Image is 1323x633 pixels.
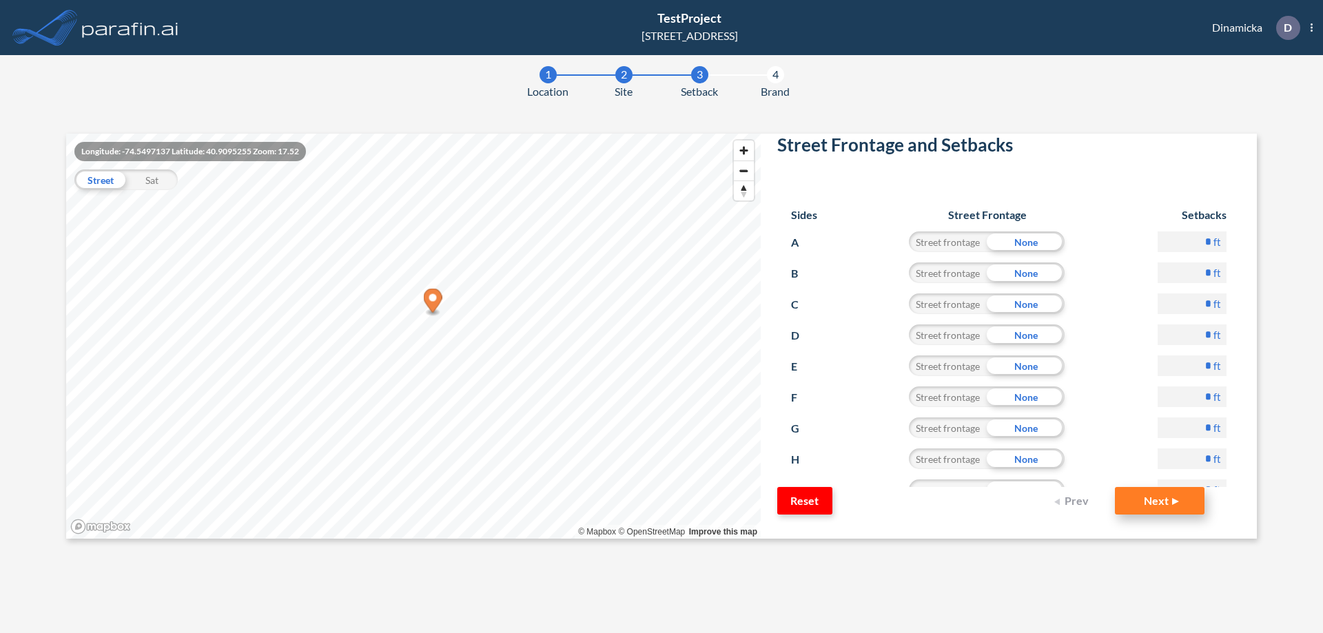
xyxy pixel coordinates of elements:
[791,324,817,346] p: D
[909,448,987,469] div: Street frontage
[987,262,1065,283] div: None
[909,293,987,314] div: Street frontage
[791,479,817,501] p: I
[791,355,817,377] p: E
[987,479,1065,500] div: None
[1284,21,1292,34] p: D
[79,14,181,41] img: logo
[987,231,1065,252] div: None
[909,355,987,376] div: Street frontage
[657,10,721,25] span: TestProject
[791,208,817,221] h6: Sides
[424,289,442,317] div: Map marker
[791,386,817,408] p: F
[734,160,754,180] button: Zoom out
[791,231,817,253] p: A
[578,527,616,537] a: Mapbox
[126,169,178,190] div: Sat
[1213,452,1221,466] label: ft
[74,169,126,190] div: Street
[527,83,568,100] span: Location
[1213,235,1221,249] label: ft
[791,417,817,439] p: G
[1213,297,1221,311] label: ft
[791,293,817,315] p: C
[909,324,987,345] div: Street frontage
[74,142,306,161] div: Longitude: -74.5497137 Latitude: 40.9095255 Zoom: 17.52
[1213,359,1221,373] label: ft
[1213,483,1221,497] label: ft
[70,519,131,535] a: Mapbox homepage
[1158,208,1227,221] h6: Setbacks
[909,479,987,500] div: Street frontage
[1213,390,1221,404] label: ft
[791,262,817,284] p: B
[618,527,685,537] a: OpenStreetMap
[987,293,1065,314] div: None
[689,527,757,537] a: Improve this map
[987,448,1065,469] div: None
[767,66,784,83] div: 4
[734,141,754,160] button: Zoom in
[1213,421,1221,435] label: ft
[777,134,1240,161] h2: Street Frontage and Setbacks
[909,386,987,407] div: Street frontage
[791,448,817,470] p: H
[761,83,790,100] span: Brand
[540,66,557,83] div: 1
[1213,266,1221,280] label: ft
[691,66,708,83] div: 3
[909,231,987,252] div: Street frontage
[642,28,738,44] div: [STREET_ADDRESS]
[681,83,718,100] span: Setback
[896,208,1078,221] h6: Street Frontage
[909,262,987,283] div: Street frontage
[987,355,1065,376] div: None
[615,66,633,83] div: 2
[1191,16,1313,40] div: Dinamicka
[987,386,1065,407] div: None
[66,134,761,539] canvas: Map
[987,417,1065,438] div: None
[615,83,633,100] span: Site
[1213,328,1221,342] label: ft
[1115,487,1204,515] button: Next
[987,324,1065,345] div: None
[909,417,987,438] div: Street frontage
[734,180,754,200] button: Reset bearing to north
[1046,487,1101,515] button: Prev
[777,487,832,515] button: Reset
